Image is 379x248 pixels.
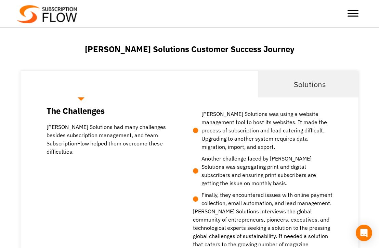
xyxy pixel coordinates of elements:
[17,5,77,23] img: Subscriptionflow
[200,191,332,207] span: Finally, they encountered issues with online payment collection, email automation, and lead manag...
[348,10,358,17] button: Toggle Menu
[200,110,332,151] span: [PERSON_NAME] Solutions was using a website management tool to host its websites. It made the pro...
[47,123,186,156] p: [PERSON_NAME] Solutions had many challenges besides subscription management, and team Subscriptio...
[56,79,109,90] span: The Challenges
[178,79,226,90] span: Requirements
[21,45,358,54] h2: [PERSON_NAME] Solutions Customer Success Journey
[294,79,326,90] span: Solutions
[200,154,332,187] span: Another challenge faced by [PERSON_NAME] Solutions was segregating print and digital subscribers ...
[356,225,372,241] div: Open Intercom Messenger
[47,106,186,116] h2: The Challenges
